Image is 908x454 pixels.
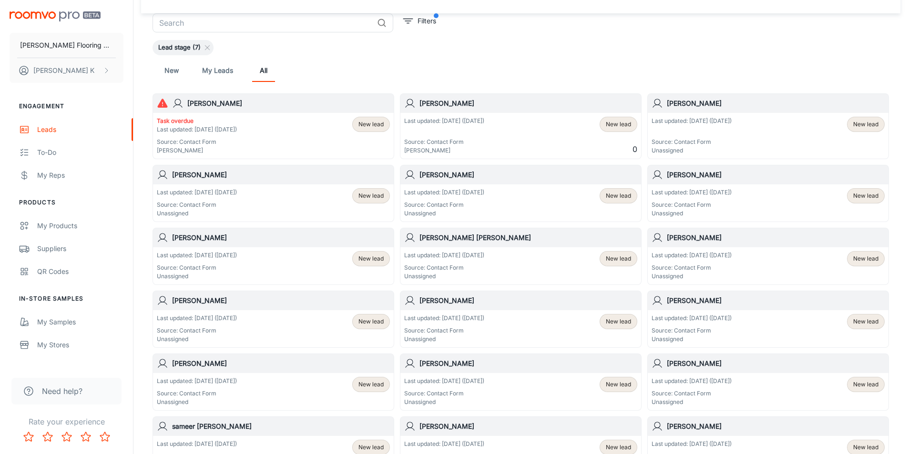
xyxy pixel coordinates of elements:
p: Source: Contact Form [157,326,237,335]
p: Source: Contact Form [652,263,732,272]
h6: [PERSON_NAME] [172,358,390,369]
button: Rate 1 star [19,427,38,446]
h6: [PERSON_NAME] [667,98,885,109]
p: Unassigned [404,209,484,218]
p: Last updated: [DATE] ([DATE]) [404,440,484,448]
input: Search [153,13,373,32]
div: Lead stage (7) [153,40,214,55]
p: Unassigned [652,398,732,406]
div: My Stores [37,340,123,350]
button: Rate 5 star [95,427,114,446]
a: [PERSON_NAME]Last updated: [DATE] ([DATE])Source: Contact FormUnassignedNew lead [153,165,394,222]
p: Source: Contact Form [157,138,237,146]
p: Source: Contact Form [652,326,732,335]
p: Last updated: [DATE] ([DATE]) [652,314,732,323]
a: My Leads [202,59,233,82]
button: Rate 2 star [38,427,57,446]
p: Source: Contact Form [652,389,732,398]
a: [PERSON_NAME]Last updated: [DATE] ([DATE])Source: Contact FormUnassignedNew lead [153,228,394,285]
a: [PERSON_NAME]Last updated: [DATE] ([DATE])Source: Contact FormUnassignedNew lead [400,291,642,348]
a: [PERSON_NAME]Last updated: [DATE] ([DATE])Source: Contact Form[PERSON_NAME]New lead0 [400,93,642,159]
span: New lead [358,443,384,452]
span: New lead [606,443,631,452]
p: [PERSON_NAME] K [33,65,94,76]
p: Source: Contact Form [404,326,484,335]
p: Last updated: [DATE] ([DATE]) [157,188,237,197]
p: [PERSON_NAME] [404,146,484,155]
p: Last updated: [DATE] ([DATE]) [652,117,732,125]
p: Last updated: [DATE] ([DATE]) [652,440,732,448]
p: Source: Contact Form [404,201,484,209]
div: QR Codes [37,266,123,277]
span: New lead [606,380,631,389]
p: Source: Contact Form [652,138,732,146]
button: Rate 3 star [57,427,76,446]
h6: [PERSON_NAME] [667,358,885,369]
div: My Samples [37,317,123,327]
a: [PERSON_NAME]Last updated: [DATE] ([DATE])Source: Contact FormUnassignedNew lead [400,353,642,411]
p: Unassigned [652,272,732,281]
span: New lead [606,317,631,326]
p: Unassigned [404,335,484,343]
p: Unassigned [652,146,732,155]
p: Last updated: [DATE] ([DATE]) [157,377,237,385]
p: Unassigned [157,272,237,281]
p: [PERSON_NAME] [157,146,237,155]
p: Source: Contact Form [652,201,732,209]
a: [PERSON_NAME]Last updated: [DATE] ([DATE])Source: Contact FormUnassignedNew lead [647,228,889,285]
div: My Reps [37,170,123,181]
button: Rate 4 star [76,427,95,446]
p: [PERSON_NAME] Flooring Center Inc [20,40,113,50]
span: New lead [358,254,384,263]
a: [PERSON_NAME]Last updated: [DATE] ([DATE])Source: Contact FormUnassignedNew lead [153,353,394,411]
p: Source: Contact Form [157,263,237,272]
span: New lead [853,254,878,263]
h6: [PERSON_NAME] [667,232,885,243]
p: Last updated: [DATE] ([DATE]) [652,188,732,197]
button: filter [401,13,439,29]
span: New lead [853,380,878,389]
p: Last updated: [DATE] ([DATE]) [404,377,484,385]
img: Roomvo PRO Beta [10,11,101,21]
p: Last updated: [DATE] ([DATE]) [157,314,237,323]
p: Last updated: [DATE] ([DATE]) [652,251,732,260]
span: New lead [853,120,878,129]
p: Source: Contact Form [404,389,484,398]
h6: [PERSON_NAME] [172,170,390,180]
span: New lead [853,443,878,452]
button: [PERSON_NAME] Flooring Center Inc [10,33,123,58]
h6: [PERSON_NAME] [187,98,390,109]
h6: [PERSON_NAME] [172,295,390,306]
p: Last updated: [DATE] ([DATE]) [157,251,237,260]
a: [PERSON_NAME]Last updated: [DATE] ([DATE])Source: Contact FormUnassignedNew lead [647,291,889,348]
p: Unassigned [652,209,732,218]
a: [PERSON_NAME] [PERSON_NAME]Last updated: [DATE] ([DATE])Source: Contact FormUnassignedNew lead [400,228,642,285]
p: Source: Contact Form [404,263,484,272]
h6: [PERSON_NAME] [PERSON_NAME] [419,232,637,243]
a: [PERSON_NAME]Last updated: [DATE] ([DATE])Source: Contact FormUnassignedNew lead [647,93,889,159]
a: [PERSON_NAME]Task overdueLast updated: [DATE] ([DATE])Source: Contact Form[PERSON_NAME]New lead [153,93,394,159]
h6: sameer [PERSON_NAME] [172,421,390,432]
h6: [PERSON_NAME] [667,421,885,432]
p: Filters [418,16,436,26]
span: Lead stage (7) [153,43,206,52]
a: [PERSON_NAME]Last updated: [DATE] ([DATE])Source: Contact FormUnassignedNew lead [647,165,889,222]
div: To-do [37,147,123,158]
span: Need help? [42,385,82,397]
h6: [PERSON_NAME] [419,358,637,369]
p: Source: Contact Form [157,389,237,398]
span: New lead [358,380,384,389]
h6: [PERSON_NAME] [667,295,885,306]
p: Unassigned [157,209,237,218]
span: New lead [606,192,631,200]
p: Last updated: [DATE] ([DATE]) [404,117,484,125]
p: Last updated: [DATE] ([DATE]) [404,188,484,197]
h6: [PERSON_NAME] [419,421,637,432]
div: My Products [37,221,123,231]
p: Rate your experience [8,416,125,427]
p: Unassigned [652,335,732,343]
a: New [160,59,183,82]
a: All [252,59,275,82]
p: Unassigned [157,335,237,343]
span: New lead [853,317,878,326]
